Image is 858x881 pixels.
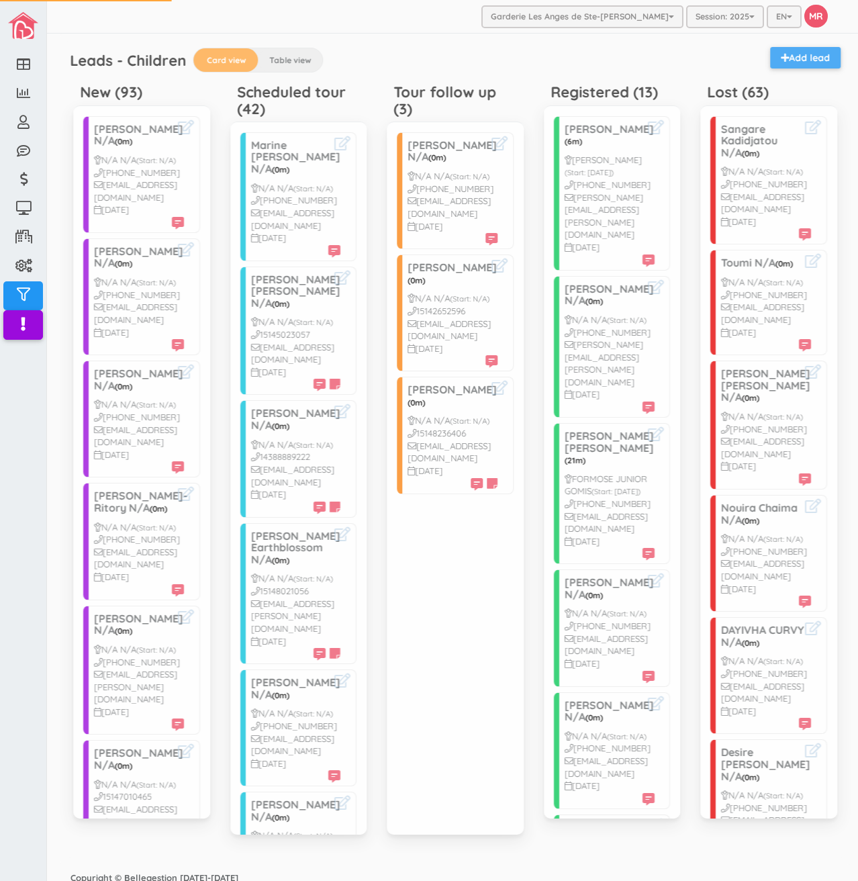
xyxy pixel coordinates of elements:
[426,152,443,163] span: (0m)
[718,680,808,705] div: [EMAIL_ADDRESS][DOMAIN_NAME]
[739,516,757,526] span: (0m)
[248,829,338,842] div: N/A N/A
[761,535,800,544] small: (Start: N/A)
[718,667,808,680] div: [PHONE_NUMBER]
[604,316,644,325] small: (Start: N/A)
[718,502,808,526] h3: Nouira Chaima N/A
[248,598,338,635] div: [EMAIL_ADDRESS][PERSON_NAME][DOMAIN_NAME]
[718,802,808,815] div: [PHONE_NUMBER]
[718,705,808,718] div: [DATE]
[718,326,808,339] div: [DATE]
[562,633,652,657] div: [EMAIL_ADDRESS][DOMAIN_NAME]
[405,318,495,342] div: [EMAIL_ADDRESS][DOMAIN_NAME]
[91,124,181,147] h3: [PERSON_NAME] N/A
[248,438,338,451] div: N/A N/A
[718,655,808,667] div: N/A N/A
[91,521,181,534] div: N/A N/A
[761,657,800,666] small: (Start: N/A)
[562,730,652,743] div: N/A N/A
[562,314,652,326] div: N/A N/A
[562,620,652,633] div: [PHONE_NUMBER]
[291,440,330,450] small: (Start: N/A)
[704,84,766,100] h5: Lost (63)
[134,780,173,790] small: (Start: N/A)
[248,207,338,232] div: [EMAIL_ADDRESS][DOMAIN_NAME]
[718,423,808,436] div: [PHONE_NUMBER]
[718,165,808,178] div: N/A N/A
[562,780,652,792] div: [DATE]
[91,424,181,449] div: [EMAIL_ADDRESS][DOMAIN_NAME]
[583,590,600,600] span: (0m)
[405,183,495,195] div: [PHONE_NUMBER]
[562,510,652,535] div: [EMAIL_ADDRESS][DOMAIN_NAME]
[91,154,181,167] div: N/A N/A
[269,165,287,175] span: (0m)
[405,427,495,440] div: 15148236406
[248,585,338,598] div: 15148021056
[405,384,495,408] h3: [PERSON_NAME]
[248,408,338,431] h3: [PERSON_NAME] N/A
[248,799,338,823] h3: [PERSON_NAME] N/A
[405,465,495,477] div: [DATE]
[562,338,652,388] div: [PERSON_NAME][EMAIL_ADDRESS][PERSON_NAME][DOMAIN_NAME]
[447,294,487,304] small: (Start: N/A)
[562,388,652,401] div: [DATE]
[562,168,611,177] small: (Start: [DATE])
[112,381,130,391] span: (0m)
[134,523,173,532] small: (Start: N/A)
[269,555,287,565] span: (0m)
[718,624,808,648] h3: DAYIVHA CURVY N/A
[718,557,808,582] div: [EMAIL_ADDRESS][DOMAIN_NAME]
[718,532,808,545] div: N/A N/A
[562,455,583,465] span: (21m)
[391,84,514,116] h5: Tour follow up (3)
[248,677,338,700] h3: [PERSON_NAME] N/A
[91,203,181,216] div: [DATE]
[248,635,338,648] div: [DATE]
[718,257,808,269] h3: Toumi N/A
[739,393,757,403] span: (0m)
[91,368,181,391] h3: [PERSON_NAME] N/A
[405,195,495,220] div: [EMAIL_ADDRESS][DOMAIN_NAME]
[405,398,422,408] span: (0m)
[91,449,181,461] div: [DATE]
[91,643,181,656] div: N/A N/A
[134,400,173,410] small: (Start: N/A)
[718,191,808,216] div: [EMAIL_ADDRESS][DOMAIN_NAME]
[91,179,181,203] div: [EMAIL_ADDRESS][DOMAIN_NAME]
[248,182,338,195] div: N/A N/A
[583,712,600,723] span: (0m)
[718,124,808,159] h3: Sangare Kadidjatou N/A
[291,318,330,327] small: (Start: N/A)
[91,398,181,411] div: N/A N/A
[248,194,338,207] div: [PHONE_NUMBER]
[562,657,652,670] div: [DATE]
[255,48,320,72] label: Table view
[191,48,255,72] label: Card view
[134,156,173,165] small: (Start: N/A)
[562,241,652,254] div: [DATE]
[562,742,652,755] div: [PHONE_NUMBER]
[91,546,181,571] div: [EMAIL_ADDRESS][DOMAIN_NAME]
[583,296,600,306] span: (0m)
[718,289,808,302] div: [PHONE_NUMBER]
[718,368,808,404] h3: [PERSON_NAME] [PERSON_NAME] N/A
[739,772,757,782] span: (0m)
[112,761,130,771] span: (0m)
[291,574,330,584] small: (Start: N/A)
[147,504,164,514] span: (0m)
[269,299,287,309] span: (0m)
[77,84,140,100] h5: New (93)
[405,414,495,427] div: N/A N/A
[91,411,181,424] div: [PHONE_NUMBER]
[91,656,181,669] div: [PHONE_NUMBER]
[718,814,808,839] div: [EMAIL_ADDRESS][DOMAIN_NAME]
[405,262,495,285] h3: [PERSON_NAME]
[562,191,652,241] div: [PERSON_NAME][EMAIL_ADDRESS][PERSON_NAME][DOMAIN_NAME]
[718,460,808,473] div: [DATE]
[718,583,808,596] div: [DATE]
[91,706,181,718] div: [DATE]
[134,278,173,287] small: (Start: N/A)
[562,154,652,179] div: [PERSON_NAME]
[291,184,330,193] small: (Start: N/A)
